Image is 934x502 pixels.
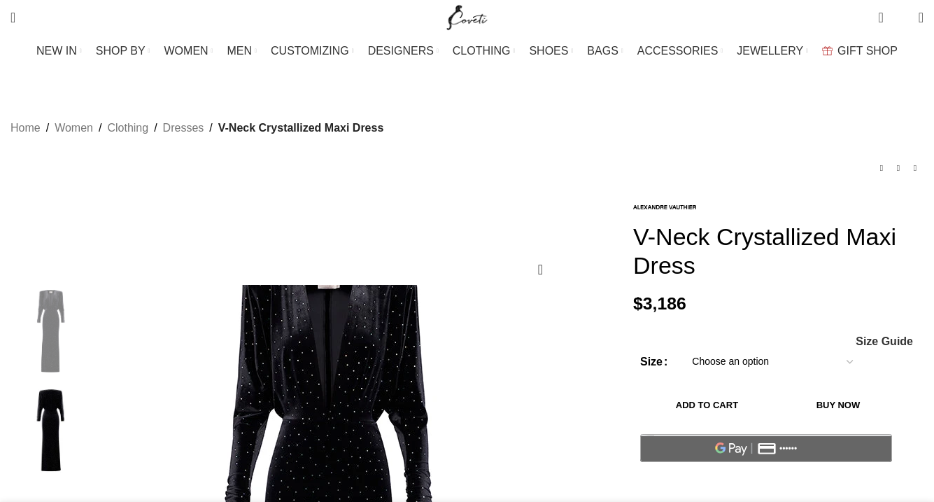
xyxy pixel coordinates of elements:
[368,44,434,57] span: DESIGNERS
[837,44,898,57] span: GIFT SHOP
[163,119,204,137] a: Dresses
[96,44,146,57] span: SHOP BY
[55,119,93,137] a: Women
[227,37,257,65] a: MEN
[10,119,383,137] nav: Breadcrumb
[907,160,924,176] a: Next product
[780,444,798,454] text: ••••••
[7,285,92,377] img: Alexandre Vauthier dress
[587,44,618,57] span: BAGS
[855,336,913,347] a: Size Guide
[737,44,803,57] span: JEWELLERY
[633,294,643,313] span: $
[894,4,908,32] div: My Wishlist
[822,46,833,55] img: GiftBag
[36,37,82,65] a: NEW IN
[36,44,77,57] span: NEW IN
[444,11,490,22] a: Site logo
[529,37,573,65] a: SHOES
[227,44,253,57] span: MEN
[529,44,568,57] span: SHOES
[164,37,213,65] a: WOMEN
[271,44,349,57] span: CUSTOMIZING
[271,37,354,65] a: CUSTOMIZING
[368,37,439,65] a: DESIGNERS
[633,205,696,209] img: Alexandre Vauthier
[453,44,511,57] span: CLOTHING
[640,353,667,371] label: Size
[781,391,896,420] button: Buy now
[637,37,723,65] a: ACCESSORIES
[164,44,208,57] span: WOMEN
[3,37,931,65] div: Main navigation
[856,336,913,347] span: Size Guide
[633,223,924,280] h1: V-Neck Crystallized Maxi Dress
[640,434,892,462] button: Pay with GPay
[7,384,92,477] img: Alexandre Vauthier gown
[897,14,907,25] span: 0
[873,160,890,176] a: Previous product
[879,7,890,18] span: 0
[633,294,686,313] bdi: 3,186
[453,37,516,65] a: CLOTHING
[587,37,623,65] a: BAGS
[3,4,22,32] a: Search
[637,44,719,57] span: ACCESSORIES
[96,37,150,65] a: SHOP BY
[640,391,774,420] button: Add to cart
[10,119,41,137] a: Home
[107,119,148,137] a: Clothing
[822,37,898,65] a: GIFT SHOP
[637,470,895,471] iframe: Secure payment input frame
[218,119,384,137] span: V-Neck Crystallized Maxi Dress
[737,37,808,65] a: JEWELLERY
[871,4,890,32] a: 0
